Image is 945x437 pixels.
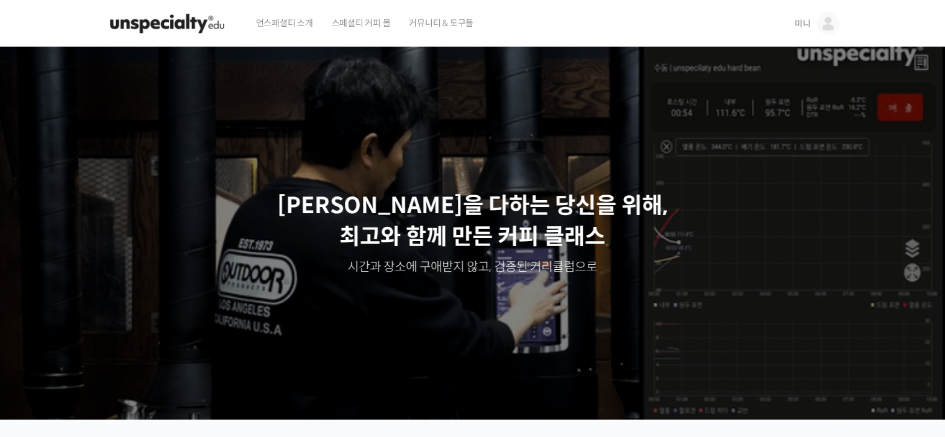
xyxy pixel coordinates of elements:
p: 시간과 장소에 구애받지 않고, 검증된 커리큘럼으로 [12,259,933,276]
p: [PERSON_NAME]을 다하는 당신을 위해, 최고와 함께 만든 커피 클래스 [12,190,933,253]
span: 미니 [795,18,811,29]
